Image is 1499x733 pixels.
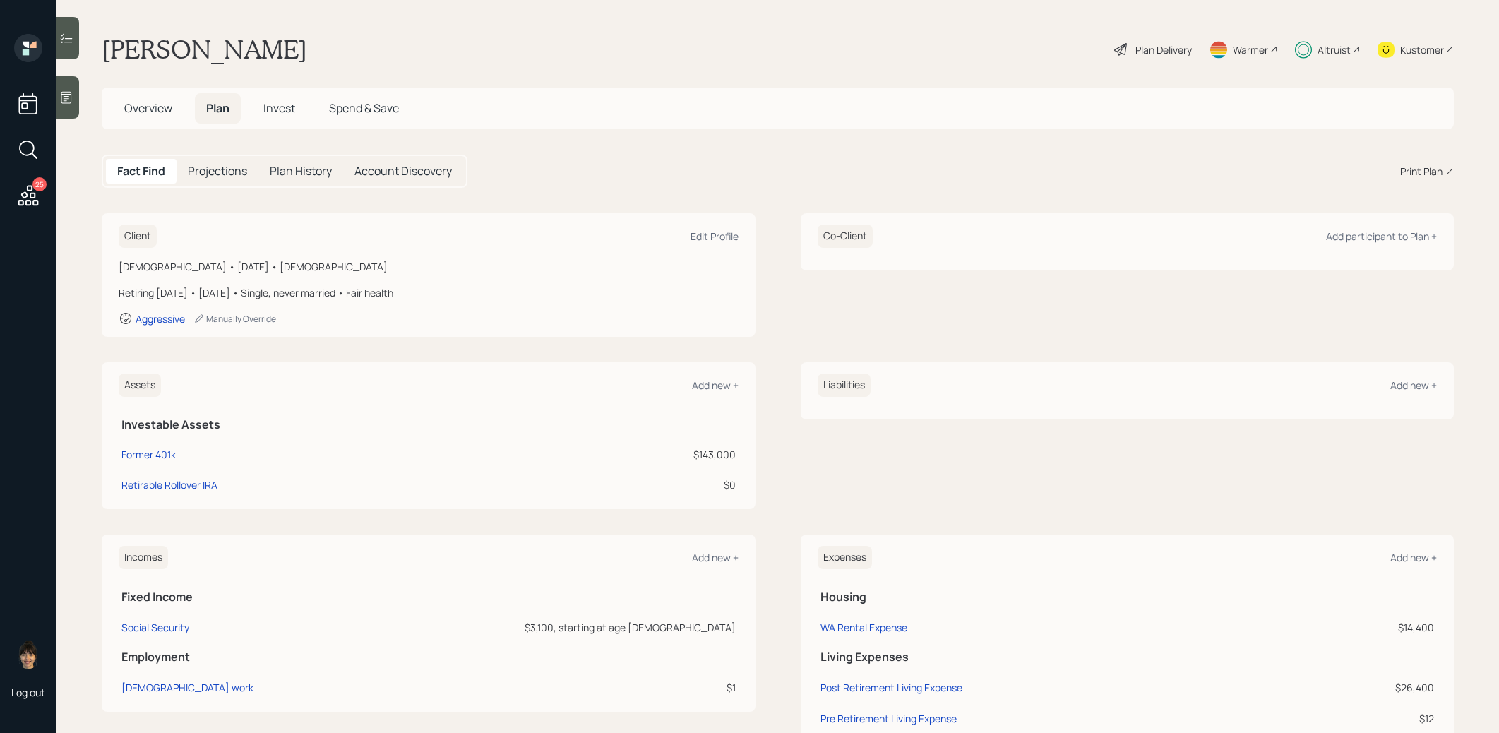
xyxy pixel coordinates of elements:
div: Add new + [692,551,739,564]
div: $26,400 [1303,680,1434,695]
h5: Plan History [270,165,332,178]
div: Aggressive [136,312,185,326]
div: $0 [542,477,735,492]
span: Spend & Save [329,100,399,116]
div: Post Retirement Living Expense [820,681,962,694]
h5: Projections [188,165,247,178]
div: 25 [32,177,47,191]
div: Retirable Rollover IRA [121,477,217,492]
h6: Co-Client [818,225,873,248]
div: $3,100, starting at age [DEMOGRAPHIC_DATA] [362,620,736,635]
div: WA Rental Expense [820,621,907,634]
div: $143,000 [542,447,735,462]
div: Manually Override [193,313,276,325]
div: Warmer [1233,42,1268,57]
div: Add new + [1390,551,1437,564]
div: Add new + [1390,379,1437,392]
h6: Assets [119,374,161,397]
div: Log out [11,686,45,699]
div: [DEMOGRAPHIC_DATA] • [DATE] • [DEMOGRAPHIC_DATA] [119,259,739,274]
h6: Client [119,225,157,248]
div: Add new + [692,379,739,392]
div: Pre Retirement Living Expense [820,712,957,725]
h5: Housing [820,590,1435,604]
h6: Liabilities [818,374,871,397]
div: Retiring [DATE] • [DATE] • Single, never married • Fair health [119,285,739,300]
div: Former 401k [121,447,176,462]
div: Edit Profile [691,230,739,243]
span: Overview [124,100,172,116]
div: $12 [1303,711,1434,726]
div: Print Plan [1400,164,1443,179]
span: Invest [263,100,295,116]
h5: Investable Assets [121,418,736,431]
h5: Employment [121,650,736,664]
span: Plan [206,100,229,116]
div: Altruist [1318,42,1351,57]
h6: Incomes [119,546,168,569]
h1: [PERSON_NAME] [102,34,307,65]
div: Add participant to Plan + [1326,230,1437,243]
img: treva-nostdahl-headshot.png [14,640,42,669]
div: $14,400 [1303,620,1434,635]
div: Social Security [121,621,189,634]
div: Kustomer [1400,42,1444,57]
h5: Account Discovery [354,165,452,178]
h6: Expenses [818,546,872,569]
div: [DEMOGRAPHIC_DATA] work [121,681,253,694]
h5: Living Expenses [820,650,1435,664]
h5: Fact Find [117,165,165,178]
div: $1 [362,680,736,695]
h5: Fixed Income [121,590,736,604]
div: Plan Delivery [1135,42,1192,57]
